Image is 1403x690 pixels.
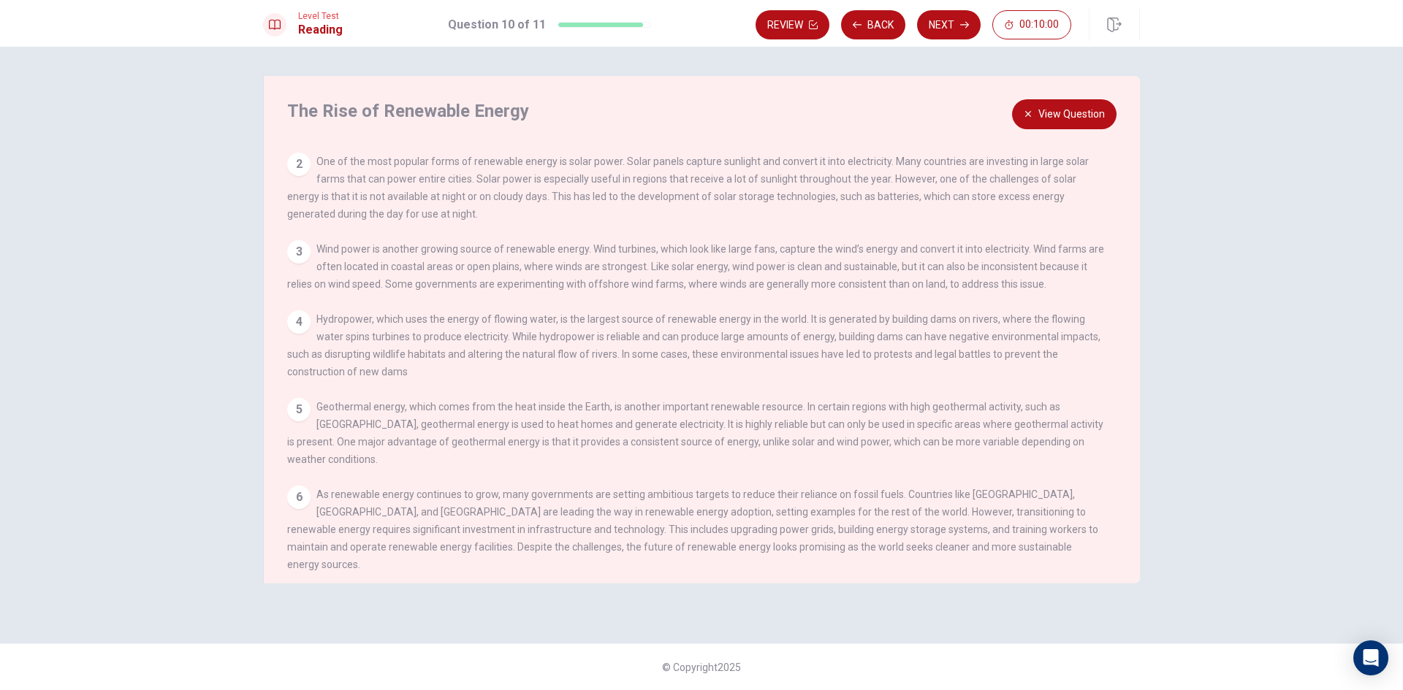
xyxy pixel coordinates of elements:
button: Back [841,10,905,39]
span: Wind power is another growing source of renewable energy. Wind turbines, which look like large fa... [287,243,1104,290]
button: 00:10:00 [992,10,1071,39]
span: Hydropower, which uses the energy of flowing water, is the largest source of renewable energy in ... [287,313,1100,377]
h1: Reading [298,21,343,39]
button: Next [917,10,981,39]
div: 6 [287,486,311,509]
div: 3 [287,240,311,264]
button: View Question [1012,99,1117,129]
span: One of the most popular forms of renewable energy is solar power. Solar panels capture sunlight a... [287,156,1089,220]
span: Level Test [298,11,343,21]
span: © Copyright 2025 [662,662,741,673]
div: 2 [287,153,311,176]
h4: The Rise of Renewable Energy [287,99,1101,123]
div: Open Intercom Messenger [1353,640,1388,675]
div: 4 [287,310,311,334]
span: Geothermal energy, which comes from the heat inside the Earth, is another important renewable res... [287,401,1103,465]
button: Review [756,10,829,39]
span: 00:10:00 [1019,19,1059,31]
div: 5 [287,398,311,421]
h1: Question 10 of 11 [448,16,546,34]
span: As renewable energy continues to grow, many governments are setting ambitious targets to reduce t... [287,488,1098,570]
